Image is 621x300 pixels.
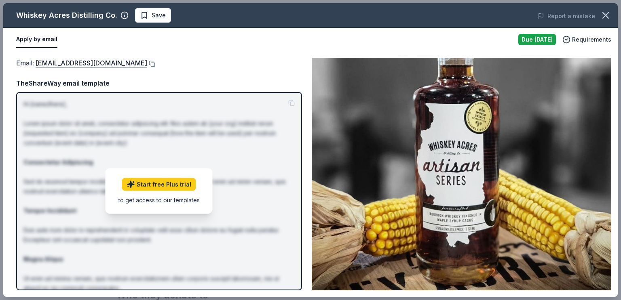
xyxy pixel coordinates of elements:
span: Email : [16,59,147,67]
div: Whiskey Acres Distilling Co. [16,9,117,22]
a: [EMAIL_ADDRESS][DOMAIN_NAME] [36,58,147,68]
strong: Magna Aliqua [23,256,63,262]
div: Due [DATE] [518,34,556,45]
strong: Tempor Incididunt [23,207,76,214]
div: to get access to our templates [118,196,200,204]
button: Save [135,8,171,23]
button: Report a mistake [538,11,595,21]
span: Save [152,10,166,20]
div: TheShareWay email template [16,78,302,88]
button: Apply by email [16,31,57,48]
strong: Consectetur Adipiscing [23,159,93,166]
button: Requirements [562,35,611,44]
img: Image for Whiskey Acres Distilling Co. [312,58,611,290]
span: Requirements [572,35,611,44]
a: Start free Plus trial [122,178,196,191]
